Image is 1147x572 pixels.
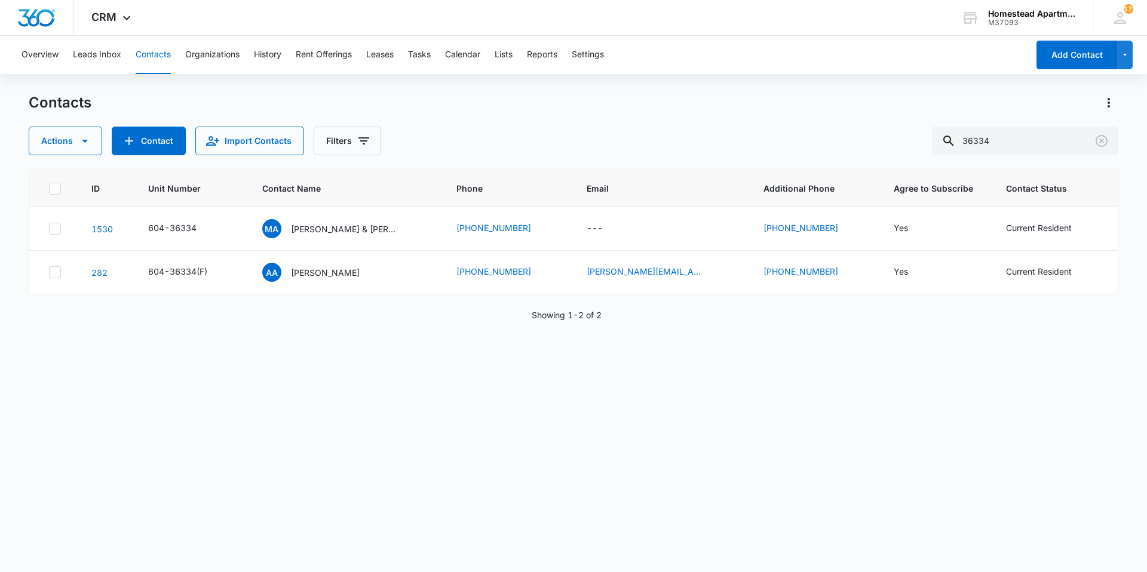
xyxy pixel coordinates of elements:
[148,265,207,278] div: 604-36334(F)
[254,36,281,74] button: History
[763,182,865,195] span: Additional Phone
[291,266,360,279] p: [PERSON_NAME]
[91,224,113,234] a: Navigate to contact details page for Manuel Anchondo & Franchesca Anchondo
[1099,93,1118,112] button: Actions
[91,11,116,23] span: CRM
[1124,4,1133,14] span: 175
[148,265,229,279] div: Unit Number - 604-36334(F) - Select to Edit Field
[314,127,381,155] button: Filters
[1006,182,1081,195] span: Contact Status
[29,127,102,155] button: Actions
[527,36,557,74] button: Reports
[1006,222,1093,236] div: Contact Status - Current Resident - Select to Edit Field
[1006,222,1072,234] div: Current Resident
[495,36,513,74] button: Lists
[894,265,930,279] div: Agree to Subscribe - Yes - Select to Edit Field
[1092,131,1111,150] button: Clear
[112,127,186,155] button: Add Contact
[763,222,860,236] div: Additional Phone - (970) 817-1977 - Select to Edit Field
[148,222,218,236] div: Unit Number - 604-36334 - Select to Edit Field
[456,182,541,195] span: Phone
[763,265,860,279] div: Additional Phone - (314) 607-4538 - Select to Edit Field
[22,36,59,74] button: Overview
[456,222,553,236] div: Phone - (970) 420-2014 - Select to Edit Field
[291,223,398,235] p: [PERSON_NAME] & [PERSON_NAME]
[894,222,930,236] div: Agree to Subscribe - Yes - Select to Edit Field
[408,36,431,74] button: Tasks
[932,127,1118,155] input: Search Contacts
[763,222,838,234] a: [PHONE_NUMBER]
[262,263,381,282] div: Contact Name - Andrea Arguello-Abramson - Select to Edit Field
[456,265,553,279] div: Phone - (301) 351-2962 - Select to Edit Field
[894,222,908,234] div: Yes
[91,267,108,278] a: Navigate to contact details page for Andrea Arguello-Abramson
[894,265,908,278] div: Yes
[366,36,394,74] button: Leases
[456,222,531,234] a: [PHONE_NUMBER]
[195,127,304,155] button: Import Contacts
[587,182,717,195] span: Email
[587,265,728,279] div: Email - andrea.r.arguello@gmail.com - Select to Edit Field
[1124,4,1133,14] div: notifications count
[262,182,410,195] span: Contact Name
[262,219,420,238] div: Contact Name - Manuel Anchondo & Franchesca Anchondo - Select to Edit Field
[763,265,838,278] a: [PHONE_NUMBER]
[587,222,624,236] div: Email - - Select to Edit Field
[532,309,602,321] p: Showing 1-2 of 2
[296,36,352,74] button: Rent Offerings
[148,222,197,234] div: 604-36334
[572,36,604,74] button: Settings
[587,265,706,278] a: [PERSON_NAME][EMAIL_ADDRESS][PERSON_NAME][DOMAIN_NAME]
[262,219,281,238] span: MA
[29,94,91,112] h1: Contacts
[894,182,978,195] span: Agree to Subscribe
[91,182,102,195] span: ID
[148,182,234,195] span: Unit Number
[1006,265,1093,279] div: Contact Status - Current Resident - Select to Edit Field
[1036,41,1117,69] button: Add Contact
[988,19,1075,27] div: account id
[988,9,1075,19] div: account name
[185,36,240,74] button: Organizations
[136,36,171,74] button: Contacts
[73,36,121,74] button: Leads Inbox
[1006,265,1072,278] div: Current Resident
[587,222,603,236] div: ---
[456,265,531,278] a: [PHONE_NUMBER]
[445,36,480,74] button: Calendar
[262,263,281,282] span: AA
